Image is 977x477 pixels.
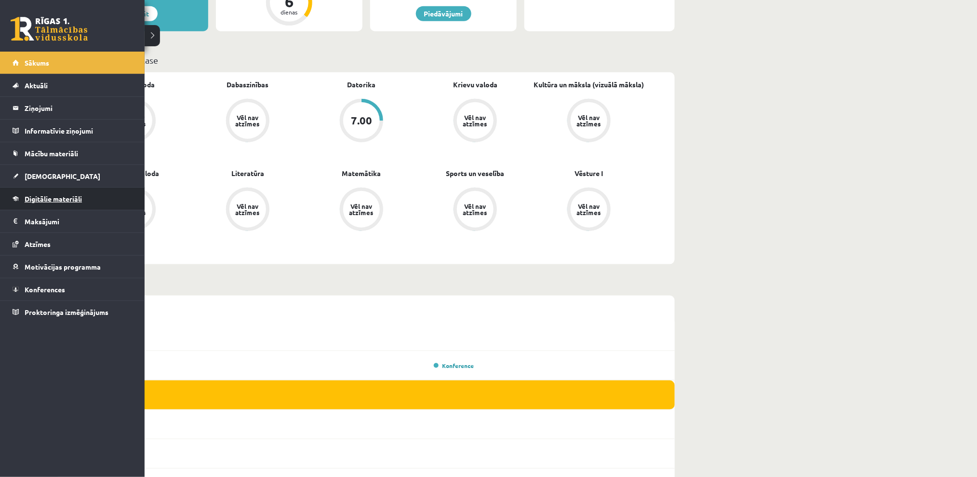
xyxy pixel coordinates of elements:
[25,262,101,271] span: Motivācijas programma
[13,74,133,96] a: Aktuāli
[575,168,603,178] a: Vēsture I
[418,99,532,144] a: Vēl nav atzīmes
[25,210,133,232] legend: Maksājumi
[25,240,51,248] span: Atzīmes
[13,188,133,210] a: Digitālie materiāli
[418,188,532,233] a: Vēl nav atzīmes
[532,188,646,233] a: Vēl nav atzīmes
[13,256,133,278] a: Motivācijas programma
[11,17,88,41] a: Rīgas 1. Tālmācības vidusskola
[434,362,474,369] a: Konference
[58,296,675,322] div: (08.09 - 14.09)
[305,188,418,233] a: Vēl nav atzīmes
[62,54,671,67] p: Mācību plāns 10.b2 klase
[342,168,381,178] a: Matemātika
[191,188,305,233] a: Vēl nav atzīmes
[13,142,133,164] a: Mācību materiāli
[305,99,418,144] a: 7.00
[575,114,602,127] div: Vēl nav atzīmes
[275,9,304,15] div: dienas
[13,278,133,300] a: Konferences
[13,120,133,142] a: Informatīvie ziņojumi
[348,80,376,90] a: Datorika
[462,114,489,127] div: Vēl nav atzīmes
[348,203,375,216] div: Vēl nav atzīmes
[25,308,108,316] span: Proktoringa izmēģinājums
[231,168,264,178] a: Literatūra
[25,149,78,158] span: Mācību materiāli
[25,285,65,294] span: Konferences
[13,165,133,187] a: [DEMOGRAPHIC_DATA]
[416,6,471,21] a: Piedāvājumi
[62,277,671,290] p: Nedēļa
[534,80,644,90] a: Kultūra un māksla (vizuālā māksla)
[575,203,602,216] div: Vēl nav atzīmes
[351,115,372,126] div: 7.00
[227,80,269,90] a: Dabaszinības
[462,203,489,216] div: Vēl nav atzīmes
[446,168,505,178] a: Sports un veselība
[25,81,48,90] span: Aktuāli
[234,203,261,216] div: Vēl nav atzīmes
[532,99,646,144] a: Vēl nav atzīmes
[25,172,100,180] span: [DEMOGRAPHIC_DATA]
[13,233,133,255] a: Atzīmes
[191,99,305,144] a: Vēl nav atzīmes
[25,97,133,119] legend: Ziņojumi
[13,52,133,74] a: Sākums
[25,120,133,142] legend: Informatīvie ziņojumi
[25,58,49,67] span: Sākums
[13,301,133,323] a: Proktoringa izmēģinājums
[13,97,133,119] a: Ziņojumi
[234,114,261,127] div: Vēl nav atzīmes
[453,80,497,90] a: Krievu valoda
[13,210,133,232] a: Maksājumi
[25,194,82,203] span: Digitālie materiāli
